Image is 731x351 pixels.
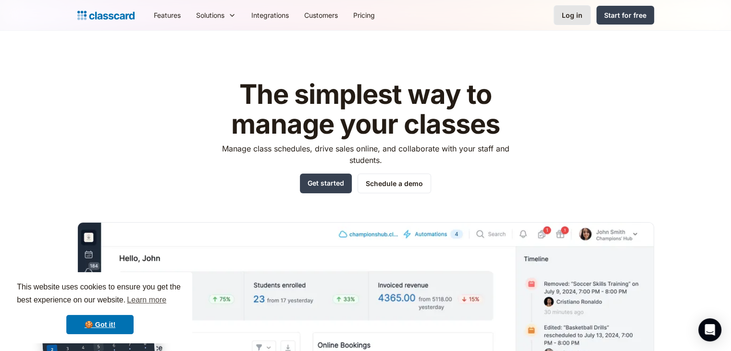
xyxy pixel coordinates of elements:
[146,4,188,26] a: Features
[346,4,383,26] a: Pricing
[77,9,135,22] a: home
[297,4,346,26] a: Customers
[8,272,192,343] div: cookieconsent
[213,80,518,139] h1: The simplest way to manage your classes
[562,10,582,20] div: Log in
[358,174,431,193] a: Schedule a demo
[66,315,134,334] a: dismiss cookie message
[196,10,224,20] div: Solutions
[244,4,297,26] a: Integrations
[596,6,654,25] a: Start for free
[125,293,168,307] a: learn more about cookies
[300,174,352,193] a: Get started
[188,4,244,26] div: Solutions
[213,143,518,166] p: Manage class schedules, drive sales online, and collaborate with your staff and students.
[604,10,646,20] div: Start for free
[17,281,183,307] span: This website uses cookies to ensure you get the best experience on our website.
[698,318,721,341] div: Open Intercom Messenger
[554,5,591,25] a: Log in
